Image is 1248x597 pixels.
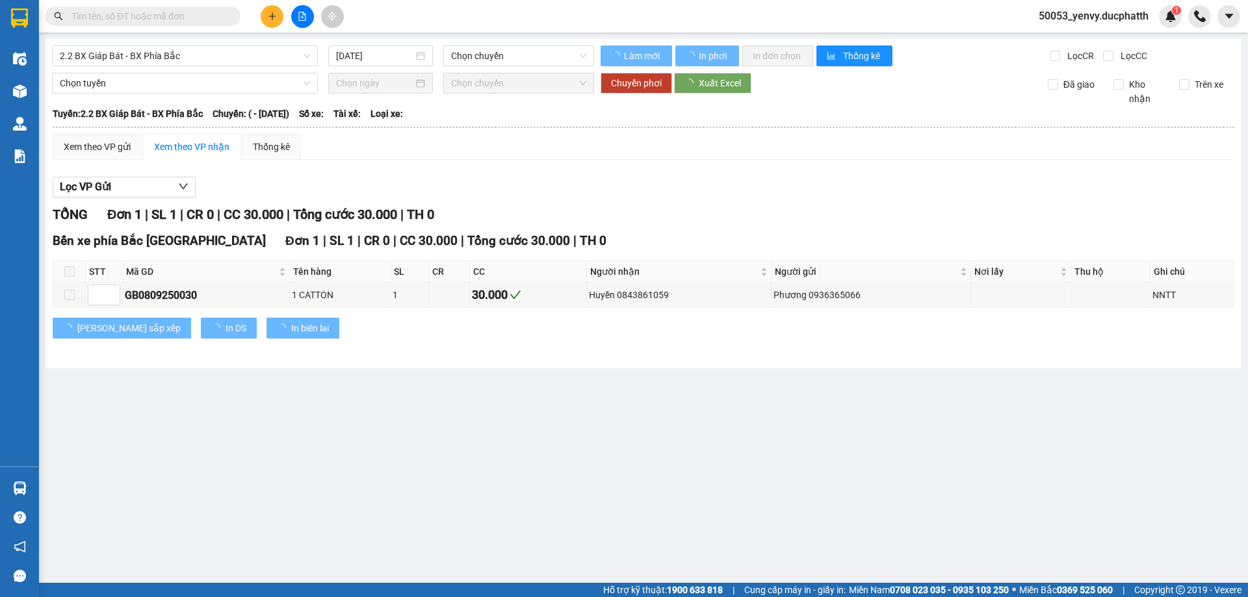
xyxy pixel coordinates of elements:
span: CR 0 [364,233,390,248]
button: plus [261,5,283,28]
span: SL 1 [330,233,354,248]
button: In phơi [675,45,739,66]
span: In biên lai [291,321,329,335]
span: Miền Bắc [1019,583,1113,597]
span: loading [686,51,697,60]
span: Trên xe [1189,77,1228,92]
button: Xuất Excel [674,73,751,94]
button: [PERSON_NAME] sắp xếp [53,318,191,338]
input: 12/09/2025 [336,49,413,63]
sup: 1 [1172,6,1181,15]
button: In DS [201,318,257,338]
th: STT [86,261,123,283]
span: Cung cấp máy in - giấy in: [744,583,846,597]
span: Làm mới [624,49,662,63]
img: warehouse-icon [13,84,27,98]
button: bar-chartThống kê [816,45,892,66]
span: Thống kê [843,49,882,63]
span: file-add [298,12,307,21]
span: Chọn chuyến [451,46,586,66]
span: question-circle [14,511,26,524]
span: Tổng cước 30.000 [467,233,570,248]
span: Nơi lấy [974,264,1058,279]
div: Phương 0936365066 [773,288,968,302]
span: | [461,233,464,248]
span: Lọc VP Gửi [60,179,111,195]
span: Đã giao [1058,77,1100,92]
span: | [400,207,404,222]
div: 1 CATTON [292,288,388,302]
span: copyright [1176,585,1185,594]
img: solution-icon [13,149,27,163]
span: aim [328,12,337,21]
span: plus [268,12,277,21]
span: Miền Nam [849,583,1009,597]
span: Đơn 1 [107,207,142,222]
span: Người gửi [775,264,957,279]
span: search [54,12,63,21]
img: logo-vxr [11,8,28,28]
span: CC 30.000 [400,233,458,248]
span: [PERSON_NAME] sắp xếp [77,321,181,335]
span: CC 30.000 [224,207,283,222]
div: Huyền 0843861059 [589,288,768,302]
img: icon-new-feature [1165,10,1176,22]
span: Tổng cước 30.000 [293,207,397,222]
span: Chọn chuyến [451,73,586,93]
span: Lọc CC [1115,49,1149,63]
th: Tên hàng [290,261,391,283]
span: ⚪️ [1012,587,1016,592]
span: Bến xe phía Bắc [GEOGRAPHIC_DATA] [53,233,266,248]
span: Chuyến: ( - [DATE]) [213,107,289,121]
button: Lọc VP Gửi [53,177,196,197]
span: loading [611,51,622,60]
strong: 1900 633 818 [667,585,723,595]
span: | [573,233,577,248]
span: down [178,181,188,192]
span: 2.2 BX Giáp Bát - BX Phía Bắc [60,46,310,66]
span: bar-chart [827,51,838,62]
span: loading [211,324,226,333]
span: loading [684,79,699,88]
th: Ghi chú [1150,261,1234,283]
div: Xem theo VP nhận [154,140,229,154]
span: | [357,233,361,248]
span: | [180,207,183,222]
th: CC [470,261,588,283]
span: TH 0 [580,233,606,248]
div: Thống kê [253,140,290,154]
span: | [393,233,396,248]
span: 1 [1174,6,1178,15]
span: SL 1 [151,207,177,222]
strong: 0708 023 035 - 0935 103 250 [890,585,1009,595]
input: Tìm tên, số ĐT hoặc mã đơn [71,9,225,23]
img: phone-icon [1194,10,1206,22]
span: Hỗ trợ kỹ thuật: [603,583,723,597]
button: aim [321,5,344,28]
div: 1 [393,288,426,302]
span: Số xe: [299,107,324,121]
th: CR [429,261,470,283]
img: warehouse-icon [13,117,27,131]
div: 30.000 [472,286,585,304]
span: | [217,207,220,222]
span: CR 0 [187,207,214,222]
button: Làm mới [601,45,672,66]
span: TỔNG [53,207,88,222]
span: loading [63,324,77,333]
span: Lọc CR [1062,49,1096,63]
strong: 0369 525 060 [1057,585,1113,595]
button: file-add [291,5,314,28]
button: caret-down [1217,5,1240,28]
div: GB0809250030 [125,287,287,303]
span: 50053_yenvy.ducphatth [1028,8,1159,24]
span: notification [14,540,26,553]
span: Kho nhận [1124,77,1169,106]
span: In phơi [699,49,729,63]
th: SL [391,261,429,283]
img: warehouse-icon [13,52,27,66]
span: loading [277,324,291,333]
span: | [287,207,290,222]
span: | [323,233,326,248]
span: caret-down [1223,10,1235,22]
